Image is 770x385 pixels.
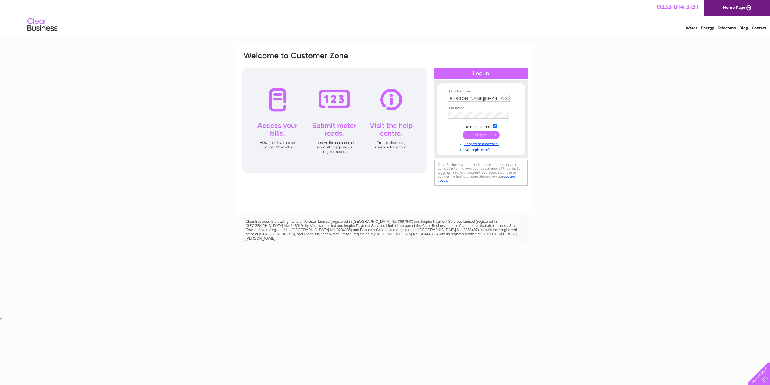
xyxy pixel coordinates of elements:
th: Password: [446,106,516,110]
a: 0333 014 3131 [657,3,698,11]
a: Contact [752,26,766,30]
a: Energy [701,26,714,30]
a: cookies policy [438,174,515,182]
td: Remember me? [446,123,516,129]
a: Blog [739,26,748,30]
div: Clear Business would like to place cookies on your computer to improve your experience of the sit... [434,160,528,186]
a: Not registered? [448,146,516,152]
a: Water [686,26,697,30]
a: Telecoms [718,26,736,30]
img: logo.png [27,16,58,34]
div: Clear Business is a trading name of Verastar Limited (registered in [GEOGRAPHIC_DATA] No. 3667643... [243,3,528,29]
a: Forgotten password? [448,141,516,146]
input: Submit [463,131,500,139]
th: Email Address: [446,89,516,94]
